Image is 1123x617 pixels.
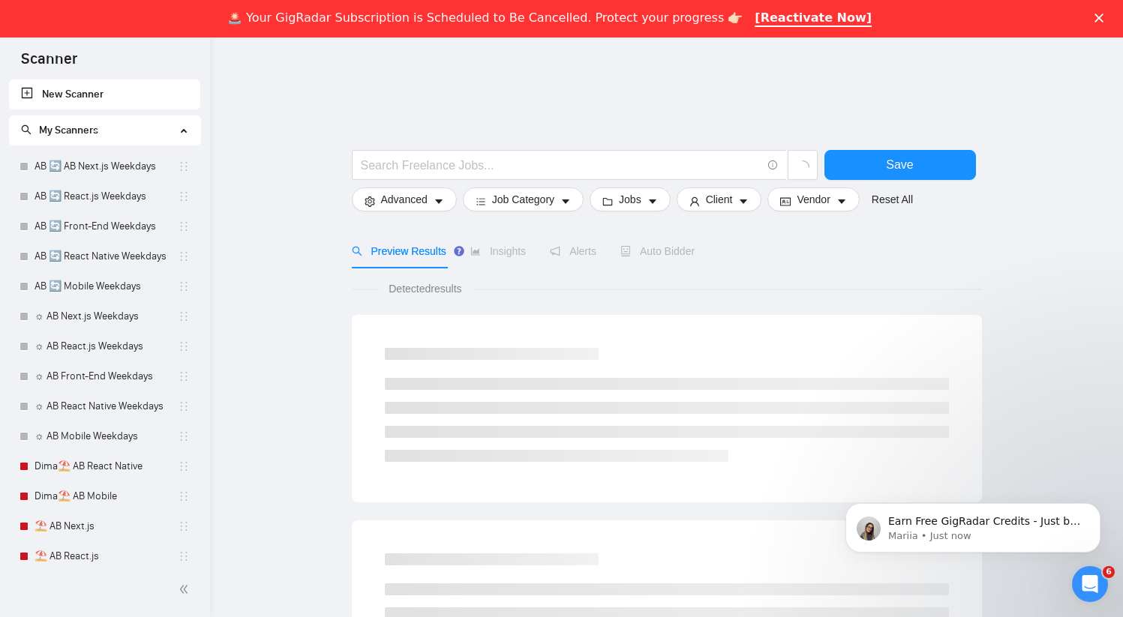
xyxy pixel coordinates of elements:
[9,48,89,79] span: Scanner
[35,151,178,181] a: AB 🔄 AB Next.js Weekdays
[35,361,178,391] a: ☼ AB Front-End Weekdays
[9,271,200,301] li: AB 🔄 Mobile Weekdays
[35,271,178,301] a: AB 🔄 Mobile Weekdays
[35,331,178,361] a: ☼ AB React.js Weekdays
[35,211,178,241] a: AB 🔄 Front-End Weekdays
[780,196,791,207] span: idcard
[9,151,200,181] li: AB 🔄 AB Next.js Weekdays
[492,191,554,208] span: Job Category
[738,196,749,207] span: caret-down
[352,187,457,211] button: settingAdvancedcaret-down
[35,511,178,541] a: ⛱️ AB Next.js
[178,190,190,202] span: holder
[1094,13,1109,22] div: Close
[227,10,743,25] div: 🚨 Your GigRadar Subscription is Scheduled to Be Cancelled. Protect your progress 👉🏻
[463,187,584,211] button: barsJob Categorycaret-down
[381,191,428,208] span: Advanced
[178,550,190,562] span: holder
[178,160,190,172] span: holder
[797,191,830,208] span: Vendor
[767,187,859,211] button: idcardVendorcaret-down
[9,391,200,421] li: ☼ AB React Native Weekdays
[476,196,486,207] span: bars
[35,301,178,331] a: ☼ AB Next.js Weekdays
[178,340,190,352] span: holder
[823,472,1123,577] iframe: Intercom notifications message
[647,196,658,207] span: caret-down
[550,246,560,256] span: notification
[361,156,761,175] input: Search Freelance Jobs...
[178,490,190,502] span: holder
[602,196,613,207] span: folder
[39,124,98,136] span: My Scanners
[9,511,200,541] li: ⛱️ AB Next.js
[178,280,190,292] span: holder
[178,400,190,412] span: holder
[550,245,596,257] span: Alerts
[9,481,200,511] li: Dima⛱️ AB Mobile
[619,191,641,208] span: Jobs
[21,124,32,135] span: search
[178,460,190,472] span: holder
[689,196,700,207] span: user
[35,391,178,421] a: ☼ AB React Native Weekdays
[352,246,362,256] span: search
[560,196,571,207] span: caret-down
[452,244,466,258] div: Tooltip anchor
[836,196,847,207] span: caret-down
[9,421,200,451] li: ☼ AB Mobile Weekdays
[886,155,913,174] span: Save
[21,124,98,136] span: My Scanners
[178,520,190,532] span: holder
[872,191,913,208] a: Reset All
[796,160,809,174] span: loading
[35,241,178,271] a: AB 🔄 React Native Weekdays
[755,10,872,27] a: [Reactivate Now]
[470,246,481,256] span: area-chart
[1103,566,1115,578] span: 6
[35,541,178,571] a: ⛱️ AB React.js
[178,370,190,382] span: holder
[178,310,190,322] span: holder
[9,241,200,271] li: AB 🔄 React Native Weekdays
[620,245,695,257] span: Auto Bidder
[434,196,444,207] span: caret-down
[35,421,178,451] a: ☼ AB Mobile Weekdays
[470,245,526,257] span: Insights
[9,301,200,331] li: ☼ AB Next.js Weekdays
[178,250,190,262] span: holder
[9,361,200,391] li: ☼ AB Front-End Weekdays
[365,196,375,207] span: setting
[179,582,194,597] span: double-left
[9,451,200,481] li: Dima⛱️ AB React Native
[35,181,178,211] a: AB 🔄 React.js Weekdays
[706,191,733,208] span: Client
[9,79,200,109] li: New Scanner
[178,430,190,442] span: holder
[21,79,188,109] a: New Scanner
[1072,566,1108,602] iframe: Intercom live chat
[590,187,671,211] button: folderJobscaret-down
[620,246,631,256] span: robot
[178,220,190,232] span: holder
[768,160,778,170] span: info-circle
[35,451,178,481] a: Dima⛱️ AB React Native
[35,481,178,511] a: Dima⛱️ AB Mobile
[378,280,472,297] span: Detected results
[677,187,762,211] button: userClientcaret-down
[9,331,200,361] li: ☼ AB React.js Weekdays
[352,245,446,257] span: Preview Results
[824,150,976,180] button: Save
[9,211,200,241] li: AB 🔄 Front-End Weekdays
[9,541,200,571] li: ⛱️ AB React.js
[9,181,200,211] li: AB 🔄 React.js Weekdays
